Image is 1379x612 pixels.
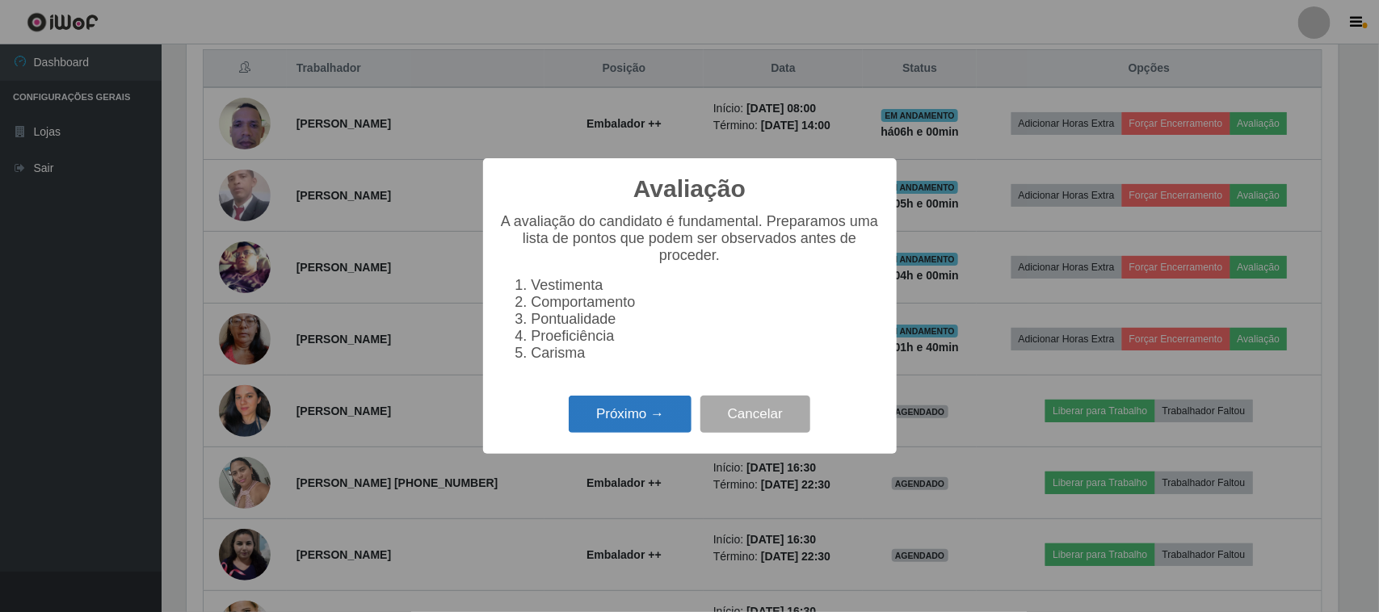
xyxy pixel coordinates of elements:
p: A avaliação do candidato é fundamental. Preparamos uma lista de pontos que podem ser observados a... [499,213,881,264]
button: Próximo → [569,396,692,434]
li: Carisma [532,345,881,362]
li: Vestimenta [532,277,881,294]
button: Cancelar [700,396,810,434]
li: Proeficiência [532,328,881,345]
h2: Avaliação [633,174,746,203]
li: Pontualidade [532,311,881,328]
li: Comportamento [532,294,881,311]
